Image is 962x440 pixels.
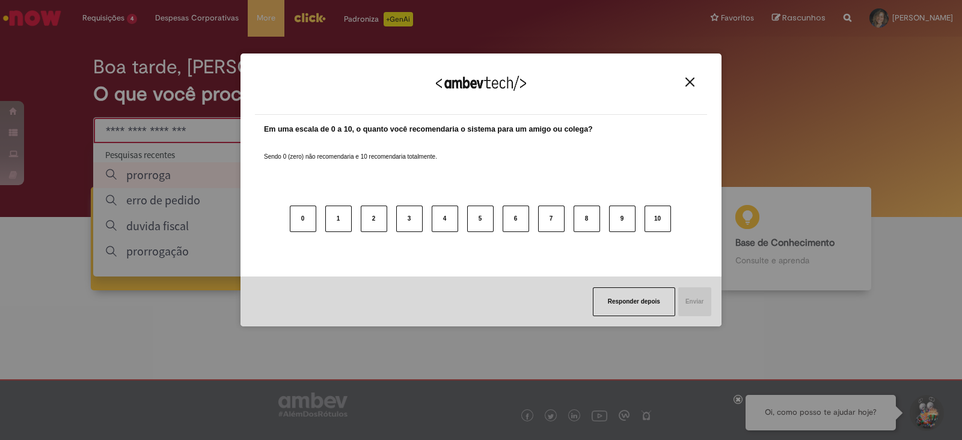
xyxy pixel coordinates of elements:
button: 9 [609,206,636,232]
button: 1 [325,206,352,232]
button: 5 [467,206,494,232]
button: Responder depois [593,287,675,316]
button: 10 [645,206,671,232]
img: Close [685,78,694,87]
button: Close [682,77,698,87]
button: 4 [432,206,458,232]
img: Logo Ambevtech [436,76,526,91]
label: Em uma escala de 0 a 10, o quanto você recomendaria o sistema para um amigo ou colega? [264,124,593,135]
button: 6 [503,206,529,232]
button: 2 [361,206,387,232]
label: Sendo 0 (zero) não recomendaria e 10 recomendaria totalmente. [264,138,437,161]
button: 3 [396,206,423,232]
button: 0 [290,206,316,232]
button: 7 [538,206,565,232]
button: 8 [574,206,600,232]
